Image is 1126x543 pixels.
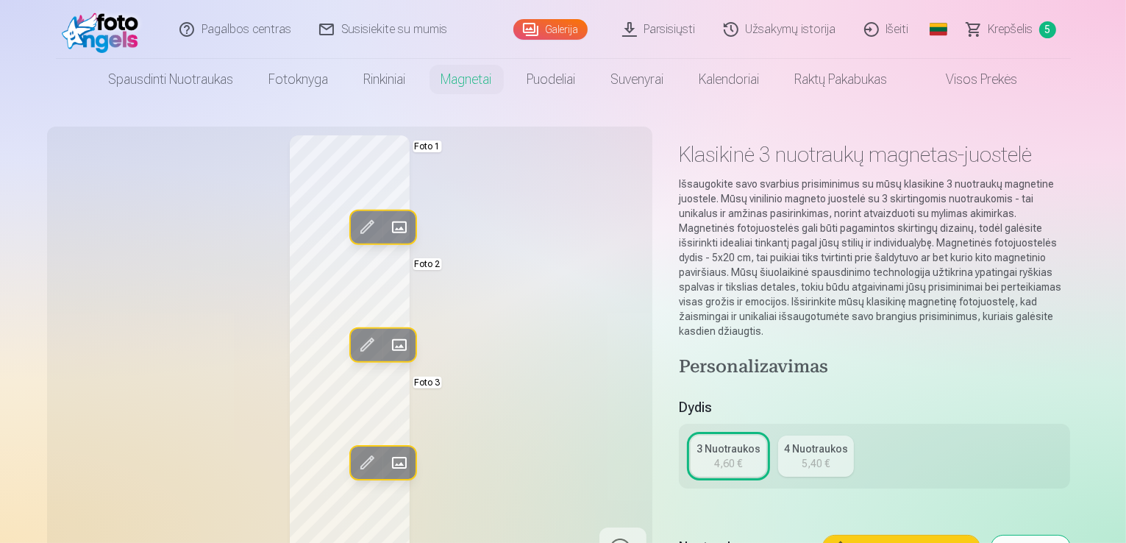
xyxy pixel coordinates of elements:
div: 4 Nuotraukos [784,441,848,456]
div: 4,60 € [714,456,742,471]
h4: Personalizavimas [679,356,1071,380]
a: Puodeliai [510,59,594,100]
a: Fotoknyga [252,59,346,100]
a: Raktų pakabukas [777,59,905,100]
a: Rinkiniai [346,59,424,100]
img: /fa2 [62,6,146,53]
a: Magnetai [424,59,510,100]
span: 5 [1039,21,1056,38]
div: 3 Nuotraukos [696,441,760,456]
a: Visos prekės [905,59,1036,100]
h5: Dydis [679,397,1071,418]
p: Išsaugokite savo svarbius prisiminimus su mūsų klasikine 3 nuotraukų magnetine juostele. Mūsų vin... [679,177,1071,338]
div: 5,40 € [802,456,830,471]
span: Krepšelis [988,21,1033,38]
h1: Klasikinė 3 nuotraukų magnetas-juostelė [679,141,1071,168]
a: Suvenyrai [594,59,682,100]
a: 4 Nuotraukos5,40 € [778,436,854,477]
a: 3 Nuotraukos4,60 € [691,436,766,477]
a: Galerija [513,19,588,40]
a: Spausdinti nuotraukas [91,59,252,100]
a: Kalendoriai [682,59,777,100]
